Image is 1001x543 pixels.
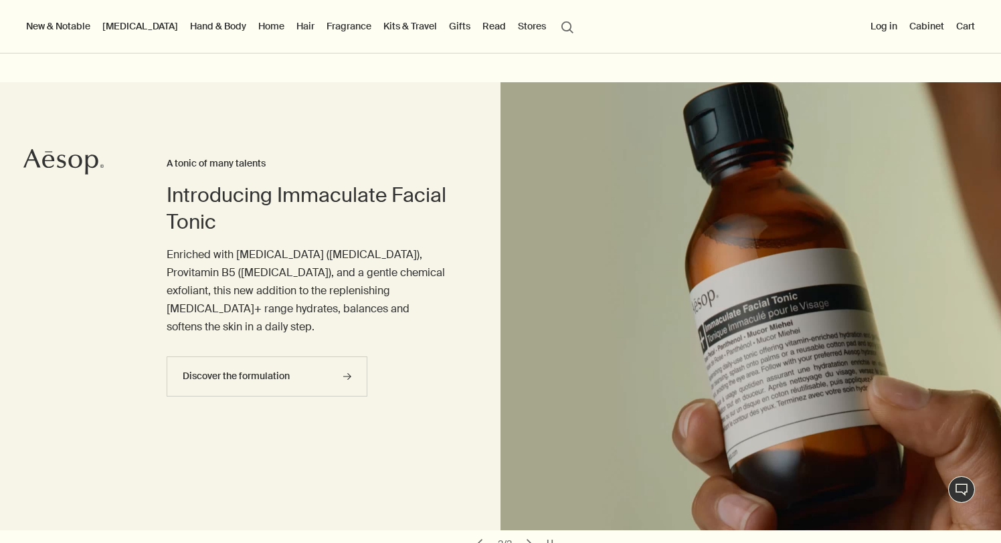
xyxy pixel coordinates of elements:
p: Enriched with [MEDICAL_DATA] ([MEDICAL_DATA]), Provitamin B5 ([MEDICAL_DATA]), and a gentle chemi... [167,245,447,336]
a: [MEDICAL_DATA] [100,17,181,35]
a: Discover the formulation [167,356,367,397]
a: Cabinet [907,17,947,35]
button: Log in [868,17,900,35]
button: Live Assistance [948,476,975,503]
a: Read [480,17,509,35]
a: Hair [294,17,317,35]
a: Fragrance [324,17,374,35]
a: Gifts [446,17,473,35]
h2: Introducing Immaculate Facial Tonic [167,182,447,235]
a: Hand & Body [187,17,249,35]
button: Open search [555,13,579,39]
a: Aesop [23,148,104,179]
h3: A tonic of many talents [167,156,447,172]
a: Home [256,17,287,35]
button: Stores [515,17,549,35]
a: Kits & Travel [381,17,440,35]
button: Cart [953,17,978,35]
button: New & Notable [23,17,93,35]
svg: Aesop [23,148,104,175]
